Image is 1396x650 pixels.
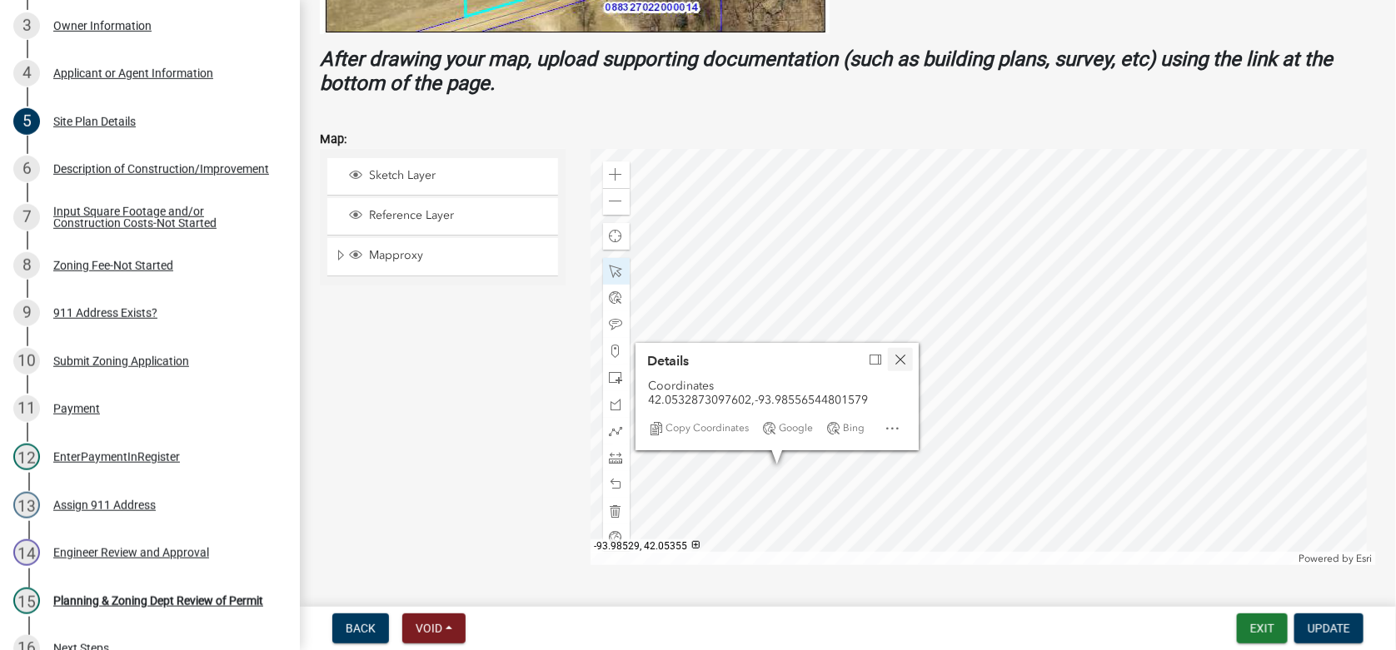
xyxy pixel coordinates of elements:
[603,161,630,188] div: Zoom in
[1294,613,1364,643] button: Update
[320,47,1333,95] strong: After drawing your map, upload supporting documentation (such as building plans, survey, etc) usi...
[53,163,269,175] div: Description of Construction/Improvement
[53,206,273,229] div: Input Square Footage and/or Construction Costs-Not Started
[13,444,40,470] div: 12
[320,134,347,146] label: Map:
[13,539,40,566] div: 14
[1237,613,1288,643] button: Exit
[347,168,552,185] div: Sketch Layer
[53,355,189,367] div: Submit Zoning Application
[327,198,558,236] li: Reference Layer
[779,422,813,435] span: Google
[13,395,40,422] div: 11
[636,343,857,379] button: Details
[13,492,40,519] div: 13
[13,12,40,39] div: 3
[53,547,209,558] div: Engineer Review and Approval
[53,116,136,127] div: Site Plan Details
[416,622,442,635] span: Void
[13,588,40,614] div: 15
[53,260,173,271] div: Zoning Fee-Not Started
[13,300,40,326] div: 9
[1356,553,1372,564] a: Esri
[53,307,157,319] div: 911 Address Exists?
[332,613,389,643] button: Back
[1308,622,1350,635] span: Update
[365,208,552,223] span: Reference Layer
[53,595,263,607] div: Planning & Zoning Dept Review of Permit
[641,348,695,374] h2: Details
[347,248,552,265] div: Mapproxy
[327,238,558,276] li: Mapproxy
[365,248,552,263] span: Mapproxy
[327,158,558,196] li: Sketch Layer
[13,252,40,279] div: 8
[347,208,552,225] div: Reference Layer
[755,417,819,440] div: Google
[888,348,913,371] div: Close
[877,417,907,440] div: Open
[843,422,865,435] span: Bing
[402,613,466,643] button: Void
[603,223,630,250] div: Find my location
[863,348,888,371] div: Dock
[346,622,376,635] span: Back
[819,417,870,440] div: Bing
[53,499,156,511] div: Assign 911 Address
[666,422,749,435] span: Copy Coordinates
[636,343,919,450] div: Details
[53,451,180,463] div: EnterPaymentInRegister
[1294,552,1376,565] div: Powered by
[648,379,906,407] div: Coordinates 42.0532873097602,-93.98556544801579
[13,348,40,375] div: 10
[13,108,40,135] div: 5
[641,417,755,440] div: Copy Coordinates
[53,67,213,79] div: Applicant or Agent Information
[603,188,630,215] div: Zoom out
[13,60,40,87] div: 4
[53,403,100,414] div: Payment
[334,248,347,265] span: Expand
[13,204,40,231] div: 7
[326,154,560,281] ul: Layer List
[13,156,40,182] div: 6
[53,20,152,32] div: Owner Information
[365,168,552,183] span: Sketch Layer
